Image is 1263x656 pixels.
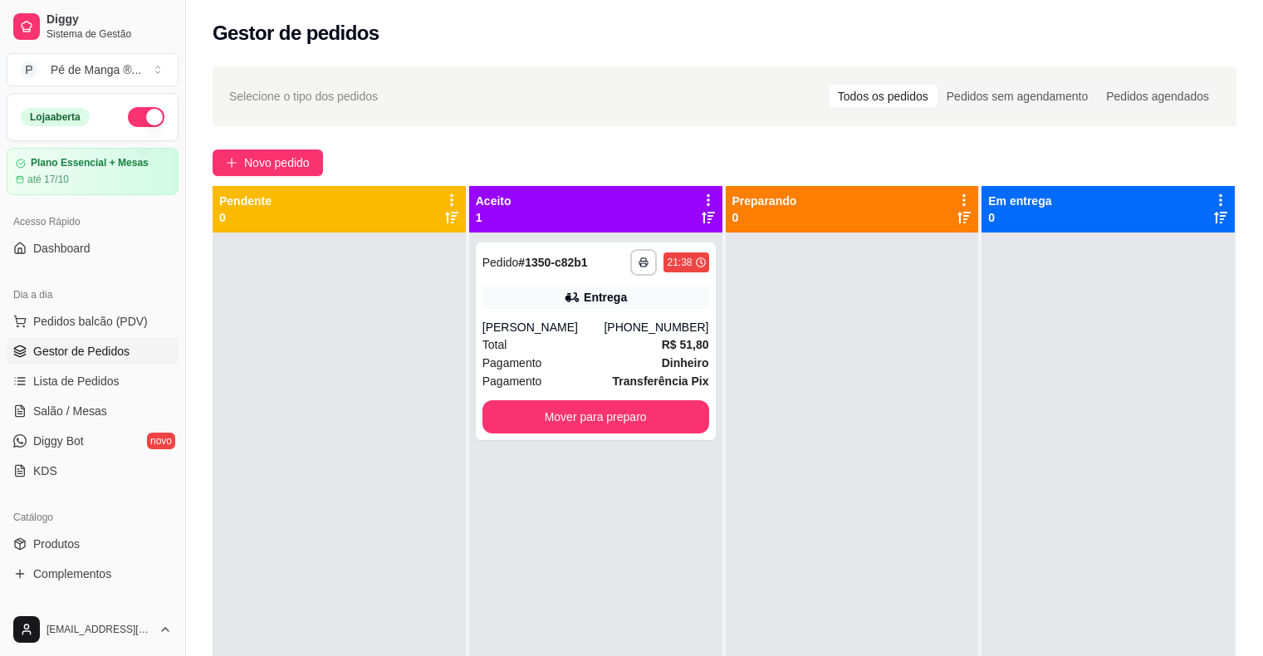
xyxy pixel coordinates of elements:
span: Novo pedido [244,154,310,172]
span: Pagamento [482,354,542,372]
span: [EMAIL_ADDRESS][DOMAIN_NAME] [47,623,152,636]
button: Alterar Status [128,107,164,127]
p: Pendente [219,193,272,209]
strong: R$ 51,80 [662,338,709,351]
div: Pedidos sem agendamento [937,85,1097,108]
p: 1 [476,209,512,226]
span: Diggy [47,12,172,27]
span: Pagamento [482,372,542,390]
span: Sistema de Gestão [47,27,172,41]
span: Pedidos balcão (PDV) [33,313,148,330]
span: Selecione o tipo dos pedidos [229,87,378,105]
div: Entrega [584,289,627,306]
a: Gestor de Pedidos [7,338,179,365]
div: Loja aberta [21,108,90,126]
p: Preparando [732,193,797,209]
article: Plano Essencial + Mesas [31,157,149,169]
strong: # 1350-c82b1 [518,256,587,269]
article: até 17/10 [27,173,69,186]
span: P [21,61,37,78]
div: [PERSON_NAME] [482,319,605,335]
div: Pé de Manga ® ... [51,61,141,78]
a: DiggySistema de Gestão [7,7,179,47]
button: Select a team [7,53,179,86]
a: Dashboard [7,235,179,262]
h2: Gestor de pedidos [213,20,379,47]
button: Novo pedido [213,149,323,176]
div: Acesso Rápido [7,208,179,235]
div: Catálogo [7,504,179,531]
a: Produtos [7,531,179,557]
button: Mover para preparo [482,400,709,433]
div: Todos os pedidos [829,85,937,108]
button: [EMAIL_ADDRESS][DOMAIN_NAME] [7,609,179,649]
span: Diggy Bot [33,433,84,449]
div: [PHONE_NUMBER] [604,319,708,335]
span: plus [226,157,237,169]
p: 0 [988,209,1051,226]
span: Dashboard [33,240,91,257]
span: Salão / Mesas [33,403,107,419]
p: 0 [732,209,797,226]
span: Produtos [33,536,80,552]
span: Complementos [33,565,111,582]
a: Plano Essencial + Mesasaté 17/10 [7,148,179,195]
strong: Dinheiro [662,356,709,370]
a: Complementos [7,561,179,587]
strong: Transferência Pix [613,375,709,388]
a: Diggy Botnovo [7,428,179,454]
span: Total [482,335,507,354]
div: 21:38 [667,256,692,269]
p: Aceito [476,193,512,209]
p: Em entrega [988,193,1051,209]
div: Dia a dia [7,281,179,308]
span: Lista de Pedidos [33,373,120,389]
a: Lista de Pedidos [7,368,179,394]
p: 0 [219,209,272,226]
span: KDS [33,463,57,479]
div: Pedidos agendados [1097,85,1218,108]
button: Pedidos balcão (PDV) [7,308,179,335]
span: Pedido [482,256,519,269]
a: Salão / Mesas [7,398,179,424]
span: Gestor de Pedidos [33,343,130,360]
a: KDS [7,458,179,484]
